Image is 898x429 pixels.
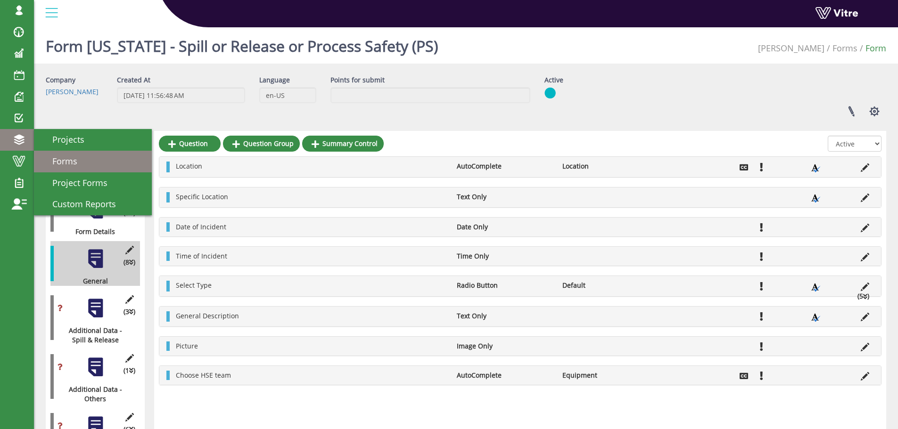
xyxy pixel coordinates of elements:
[302,136,384,152] a: Summary Control
[176,341,198,350] span: Picture
[832,42,857,54] a: Forms
[452,251,558,261] li: Time Only
[34,129,152,151] a: Projects
[452,162,558,171] li: AutoComplete
[176,222,226,231] span: Date of Incident
[34,172,152,194] a: Project Forms
[41,134,84,145] span: Projects
[330,75,385,85] label: Points for submit
[544,87,556,99] img: yes
[452,371,558,380] li: AutoComplete
[223,136,300,152] a: Question Group
[176,371,231,380] span: Choose HSE team
[124,258,135,267] span: (8 )
[259,75,290,85] label: Language
[50,385,133,404] div: Additional Data - Others
[176,281,212,290] span: Select Type
[41,155,77,167] span: Forms
[50,227,133,236] div: Form Details
[124,307,135,316] span: (3 )
[558,162,663,171] li: Location
[176,162,202,170] span: Location
[857,42,886,55] li: Form
[117,75,150,85] label: Created At
[758,42,824,54] a: [PERSON_NAME]
[853,291,874,301] li: (5 )
[558,281,663,290] li: Default
[176,311,239,320] span: General Description
[452,281,558,290] li: Radio Button
[558,371,663,380] li: Equipment
[46,24,438,64] h1: Form [US_STATE] - Spill or Release or Process Safety (PS)
[46,75,75,85] label: Company
[34,194,152,215] a: Custom Reports
[50,326,133,345] div: Additional Data - Spill & Release
[544,75,563,85] label: Active
[176,192,228,201] span: Specific Location
[34,151,152,172] a: Forms
[452,192,558,202] li: Text Only
[50,276,133,286] div: General
[41,198,116,210] span: Custom Reports
[46,87,99,96] a: [PERSON_NAME]
[124,366,135,375] span: (1 )
[159,136,221,152] a: Question
[452,222,558,232] li: Date Only
[452,341,558,351] li: Image Only
[452,311,558,321] li: Text Only
[41,177,107,188] span: Project Forms
[176,251,227,260] span: Time of Incident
